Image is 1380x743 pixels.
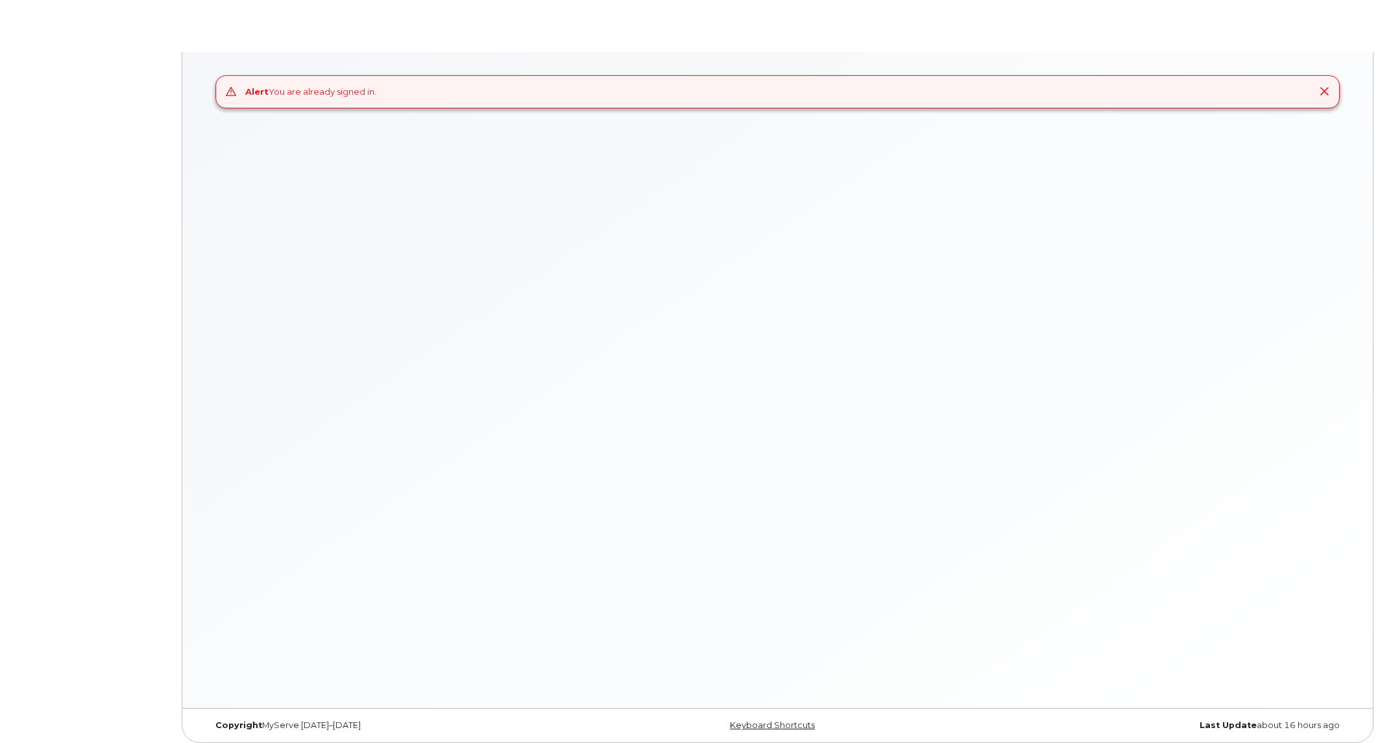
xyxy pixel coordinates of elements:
strong: Alert [245,86,269,97]
strong: Copyright [215,720,262,730]
strong: Last Update [1200,720,1257,730]
div: about 16 hours ago [968,720,1350,731]
a: Keyboard Shortcuts [730,720,815,730]
div: MyServe [DATE]–[DATE] [206,720,587,731]
div: You are already signed in. [245,86,376,98]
